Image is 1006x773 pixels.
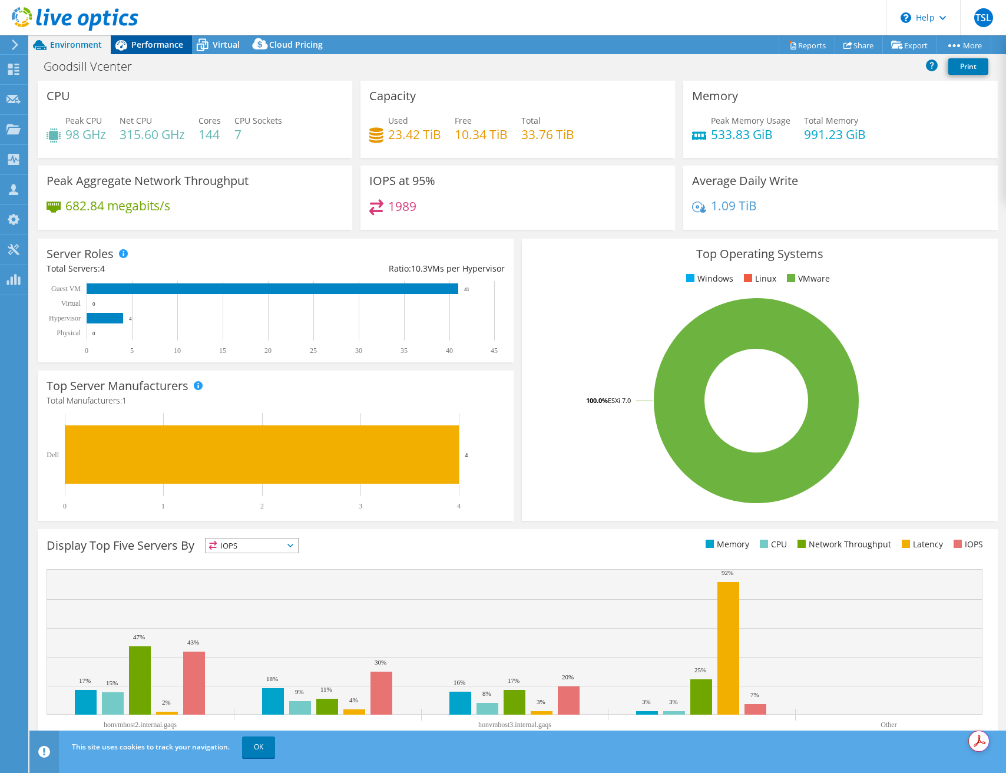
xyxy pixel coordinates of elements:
[295,688,304,695] text: 9%
[711,115,790,126] span: Peak Memory Usage
[936,36,991,54] a: More
[694,666,706,673] text: 25%
[47,379,188,392] h3: Top Server Manufacturers
[457,502,461,510] text: 4
[130,346,134,355] text: 5
[63,502,67,510] text: 0
[234,128,282,141] h4: 7
[355,346,362,355] text: 30
[521,115,541,126] span: Total
[65,128,106,141] h4: 98 GHz
[446,346,453,355] text: 40
[269,39,323,50] span: Cloud Pricing
[537,698,545,705] text: 3%
[455,115,472,126] span: Free
[187,639,199,646] text: 43%
[47,90,70,103] h3: CPU
[586,396,608,405] tspan: 100.0%
[508,677,519,684] text: 17%
[757,538,787,551] li: CPU
[491,346,498,355] text: 45
[49,314,81,322] text: Hypervisor
[562,673,574,680] text: 20%
[92,301,95,307] text: 0
[276,262,505,275] div: Ratio: VMs per Hypervisor
[901,12,911,23] svg: \n
[131,39,183,50] span: Performance
[669,698,678,705] text: 3%
[198,115,221,126] span: Cores
[106,679,118,686] text: 15%
[779,36,835,54] a: Reports
[57,329,81,337] text: Physical
[349,696,358,703] text: 4%
[642,698,651,705] text: 3%
[951,538,983,551] li: IOPS
[120,115,152,126] span: Net CPU
[741,272,776,285] li: Linux
[206,539,298,553] span: IOPS
[198,128,221,141] h4: 144
[359,502,362,510] text: 3
[804,128,866,141] h4: 991.23 GiB
[482,690,491,697] text: 8%
[242,736,275,758] a: OK
[100,263,105,274] span: 4
[411,263,428,274] span: 10.3
[266,675,278,682] text: 18%
[72,742,230,752] span: This site uses cookies to track your navigation.
[608,396,631,405] tspan: ESXi 7.0
[264,346,272,355] text: 20
[369,174,435,187] h3: IOPS at 95%
[85,346,88,355] text: 0
[692,90,738,103] h3: Memory
[703,538,749,551] li: Memory
[133,633,145,640] text: 47%
[174,346,181,355] text: 10
[711,128,790,141] h4: 533.83 GiB
[388,200,416,213] h4: 1989
[711,199,757,212] h4: 1.09 TiB
[455,128,508,141] h4: 10.34 TiB
[79,677,91,684] text: 17%
[521,128,574,141] h4: 33.76 TiB
[320,686,332,693] text: 11%
[120,128,185,141] h4: 315.60 GHz
[65,199,170,212] h4: 682.84 megabits/s
[161,502,165,510] text: 1
[129,316,132,322] text: 4
[104,721,177,729] text: honvmhost2.internal.gaqs
[478,721,551,729] text: honvmhost3.internal.gaqs
[784,272,830,285] li: VMware
[213,39,240,50] span: Virtual
[47,247,114,260] h3: Server Roles
[722,569,733,576] text: 92%
[882,36,937,54] a: Export
[219,346,226,355] text: 15
[260,502,264,510] text: 2
[310,346,317,355] text: 25
[692,174,798,187] h3: Average Daily Write
[683,272,733,285] li: Windows
[375,659,386,666] text: 30%
[401,346,408,355] text: 35
[92,331,95,336] text: 0
[61,299,81,308] text: Virtual
[38,60,150,73] h1: Goodsill Vcenter
[65,115,102,126] span: Peak CPU
[47,451,59,459] text: Dell
[454,679,465,686] text: 16%
[750,691,759,698] text: 7%
[47,394,505,407] h4: Total Manufacturers:
[162,699,171,706] text: 2%
[835,36,883,54] a: Share
[804,115,858,126] span: Total Memory
[899,538,943,551] li: Latency
[881,721,896,729] text: Other
[51,285,81,293] text: Guest VM
[465,451,468,458] text: 4
[388,115,408,126] span: Used
[50,39,102,50] span: Environment
[974,8,993,27] span: TSL
[948,58,988,75] a: Print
